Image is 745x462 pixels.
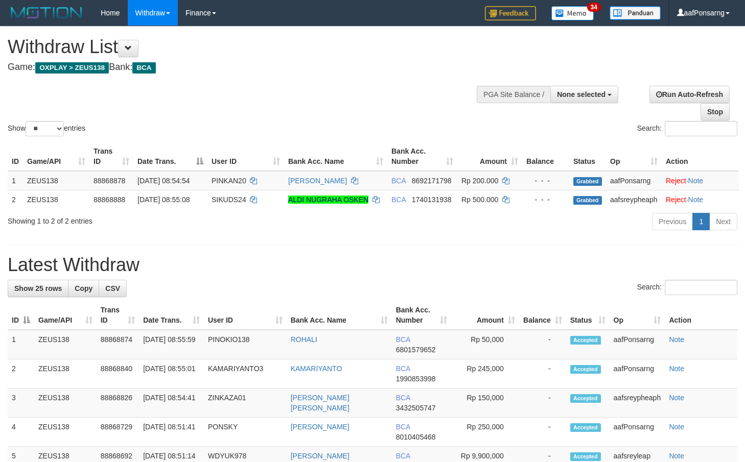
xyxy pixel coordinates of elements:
td: ZEUS138 [34,418,97,447]
td: ZEUS138 [23,171,89,190]
span: PINKAN20 [212,177,246,185]
td: · [662,190,739,209]
a: Previous [652,213,693,230]
span: BCA [391,196,406,204]
th: ID: activate to sort column descending [8,301,34,330]
span: Copy 1990853998 to clipboard [396,375,436,383]
span: BCA [396,364,410,373]
th: Bank Acc. Number: activate to sort column ascending [387,142,457,171]
span: SIKUDS24 [212,196,246,204]
a: Note [688,196,704,204]
a: Show 25 rows [8,280,68,297]
th: Date Trans.: activate to sort column descending [133,142,207,171]
th: Amount: activate to sort column ascending [457,142,522,171]
td: 88868874 [97,330,139,359]
td: ZEUS138 [23,190,89,209]
a: Reject [666,196,686,204]
span: Accepted [570,452,601,461]
span: BCA [396,335,410,344]
td: [DATE] 08:55:01 [139,359,204,388]
td: aafsreypheaph [610,388,665,418]
span: Copy 8692171798 to clipboard [412,177,452,185]
span: OXPLAY > ZEUS138 [35,62,109,74]
th: Trans ID: activate to sort column ascending [97,301,139,330]
img: panduan.png [610,6,661,20]
span: Show 25 rows [14,284,62,293]
td: - [519,418,566,447]
a: Next [709,213,737,230]
th: Action [665,301,737,330]
a: Run Auto-Refresh [649,86,730,103]
td: 4 [8,418,34,447]
span: CSV [105,284,120,293]
th: Bank Acc. Name: activate to sort column ascending [287,301,392,330]
a: [PERSON_NAME] [291,423,350,431]
td: ZEUS138 [34,388,97,418]
th: Trans ID: activate to sort column ascending [89,142,133,171]
div: PGA Site Balance / [477,86,550,103]
th: Balance: activate to sort column ascending [519,301,566,330]
td: aafPonsarng [610,418,665,447]
td: aafPonsarng [610,359,665,388]
a: CSV [99,280,127,297]
label: Search: [637,121,737,136]
span: Rp 500.000 [461,196,498,204]
th: Game/API: activate to sort column ascending [23,142,89,171]
span: Accepted [570,365,601,374]
th: Bank Acc. Name: activate to sort column ascending [284,142,387,171]
span: Copy 6801579652 to clipboard [396,346,436,354]
td: Rp 50,000 [451,330,519,359]
label: Show entries [8,121,85,136]
span: Copy 8010405468 to clipboard [396,433,436,441]
span: Accepted [570,394,601,403]
span: 88868878 [94,177,125,185]
a: Note [669,394,684,402]
th: User ID: activate to sort column ascending [207,142,284,171]
td: ZINKAZA01 [204,388,287,418]
span: BCA [132,62,155,74]
a: Note [669,423,684,431]
div: - - - [526,176,565,186]
th: Date Trans.: activate to sort column ascending [139,301,204,330]
th: Op: activate to sort column ascending [610,301,665,330]
input: Search: [665,121,737,136]
span: 88868888 [94,196,125,204]
a: Copy [68,280,99,297]
td: Rp 250,000 [451,418,519,447]
td: [DATE] 08:54:41 [139,388,204,418]
span: Copy 3432505747 to clipboard [396,404,436,412]
img: Feedback.jpg [485,6,536,20]
td: aafPonsarng [610,330,665,359]
td: Rp 150,000 [451,388,519,418]
a: ALDI NUGRAHA OSKEN [288,196,368,204]
td: 88868729 [97,418,139,447]
th: Game/API: activate to sort column ascending [34,301,97,330]
a: [PERSON_NAME] [PERSON_NAME] [291,394,350,412]
a: KAMARIYANTO [291,364,342,373]
td: 88868826 [97,388,139,418]
span: Copy 1740131938 to clipboard [412,196,452,204]
input: Search: [665,280,737,295]
a: [PERSON_NAME] [288,177,347,185]
a: [PERSON_NAME] [291,452,350,460]
span: Rp 200.000 [461,177,498,185]
td: KAMARIYANTO3 [204,359,287,388]
th: Action [662,142,739,171]
span: Grabbed [573,177,602,186]
span: Grabbed [573,196,602,205]
td: · [662,171,739,190]
td: 2 [8,190,23,209]
td: ZEUS138 [34,359,97,388]
a: Note [688,177,704,185]
a: Reject [666,177,686,185]
div: Showing 1 to 2 of 2 entries [8,212,303,226]
td: - [519,388,566,418]
td: ZEUS138 [34,330,97,359]
td: 88868840 [97,359,139,388]
td: 1 [8,330,34,359]
th: Op: activate to sort column ascending [606,142,662,171]
span: [DATE] 08:55:08 [137,196,190,204]
span: BCA [396,394,410,402]
span: None selected [557,90,606,99]
h4: Game: Bank: [8,62,486,72]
